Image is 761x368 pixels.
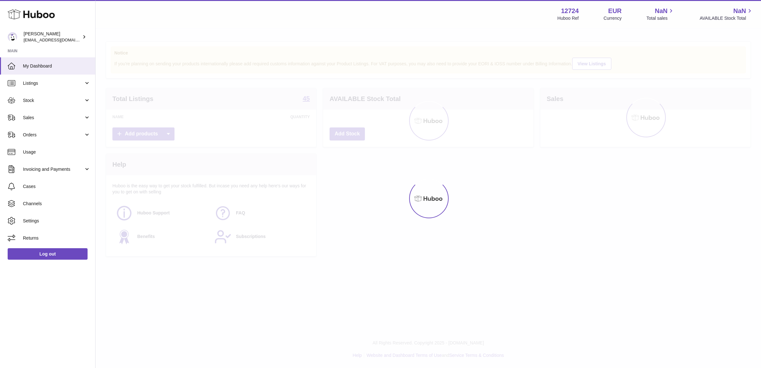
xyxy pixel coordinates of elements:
[23,184,90,190] span: Cases
[700,7,753,21] a: NaN AVAILABLE Stock Total
[24,31,81,43] div: [PERSON_NAME]
[23,63,90,69] span: My Dashboard
[23,97,84,104] span: Stock
[561,7,579,15] strong: 12724
[646,15,675,21] span: Total sales
[608,7,622,15] strong: EUR
[604,15,622,21] div: Currency
[23,132,84,138] span: Orders
[23,80,84,86] span: Listings
[23,115,84,121] span: Sales
[700,15,753,21] span: AVAILABLE Stock Total
[23,235,90,241] span: Returns
[23,201,90,207] span: Channels
[23,218,90,224] span: Settings
[24,37,94,42] span: [EMAIL_ADDRESS][DOMAIN_NAME]
[655,7,667,15] span: NaN
[733,7,746,15] span: NaN
[646,7,675,21] a: NaN Total sales
[23,149,90,155] span: Usage
[8,32,17,42] img: internalAdmin-12724@internal.huboo.com
[558,15,579,21] div: Huboo Ref
[8,248,88,260] a: Log out
[23,166,84,172] span: Invoicing and Payments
